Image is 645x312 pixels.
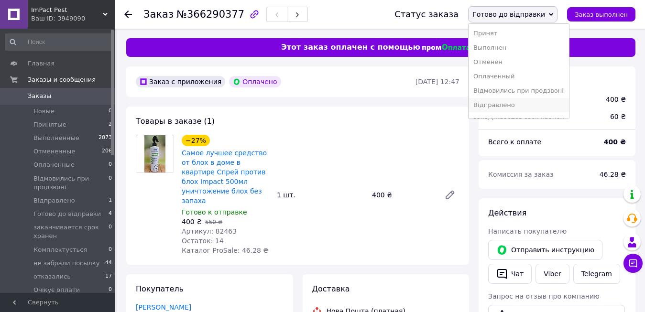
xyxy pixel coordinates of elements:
span: Комплектується [33,246,87,254]
a: Telegram [573,264,620,284]
span: Товары в заказе (1) [136,117,215,126]
span: Готово до відправки [33,210,101,218]
span: Действия [488,208,526,217]
span: Заказ [143,9,174,20]
span: 0 [109,107,112,116]
span: Готово до відправки [472,11,545,18]
li: Відправлено [469,98,569,112]
span: Заказы и сообщения [28,75,96,84]
a: Редактировать [440,185,459,204]
span: Выполненные [33,134,79,142]
span: 550 ₴ [205,219,222,226]
span: Новые [33,107,55,116]
div: 60 ₴ [604,106,632,127]
span: Всего к оплате [488,138,541,146]
a: [PERSON_NAME] [136,303,191,311]
span: отказались [33,272,71,281]
span: 44 [105,259,112,268]
span: Остаток: 14 [182,237,224,245]
span: 2 [109,120,112,129]
li: Отменен [469,55,569,69]
span: заканчивается срок хранен [33,223,109,240]
div: 400 ₴ [606,95,626,104]
span: 4 [109,210,112,218]
span: 0 [109,174,112,192]
div: Заказ с приложения [136,76,225,87]
span: 17 [105,272,112,281]
div: Оплачено [229,76,281,87]
span: 0 [109,223,112,240]
button: Чат [488,264,532,284]
li: Оплаченный [469,69,569,84]
li: заканчивается срок хранен [469,112,569,127]
img: Самое лучшее средство от блох в доме в квартире Спрей против блох Impact 500мл уничтожение блох б... [144,135,165,172]
span: Написать покупателю [488,227,567,235]
span: 0 [109,246,112,254]
span: Заказы [28,92,51,100]
span: №366290377 [176,9,244,20]
span: 1 [109,196,112,205]
time: [DATE] 12:47 [415,78,459,86]
span: Очікує оплати [33,286,80,294]
span: 0 [109,161,112,169]
li: Відмовились при продзвоні [469,84,569,98]
span: Покупатель [136,284,184,293]
span: 400 ₴ [182,218,202,226]
a: Viber [536,264,569,284]
input: Поиск [5,33,113,51]
span: Відмовились при продзвоні [33,174,109,192]
div: 1 шт. [273,188,368,202]
a: Самое лучшее средство от блох в доме в квартире Спрей против блох Impact 500мл уничтожение блох б... [182,149,267,204]
span: Готово к отправке [182,208,247,216]
span: 0 [109,286,112,294]
div: Статус заказа [394,10,459,19]
b: 400 ₴ [604,138,626,146]
span: 2873 [98,134,112,142]
span: Принятые [33,120,66,129]
span: Заказ выполнен [575,11,628,18]
div: Вернуться назад [124,10,132,19]
span: Оплаченные [33,161,75,169]
span: Доставка [488,113,521,120]
span: Комиссия за заказ [488,171,554,178]
li: Принят [469,26,569,41]
span: 206 [102,147,112,156]
span: Отмененные [33,147,75,156]
div: −27% [182,135,210,146]
div: Ваш ID: 3949090 [31,14,115,23]
span: Запрос на отзыв про компанию [488,292,600,300]
span: 46.28 ₴ [600,171,626,178]
span: Доставка [312,284,350,293]
div: 400 ₴ [368,188,437,202]
span: Главная [28,59,55,68]
button: Отправить инструкцию [488,240,602,260]
span: Каталог ProSale: 46.28 ₴ [182,247,268,254]
span: ImPact Pest [31,6,103,14]
span: не забрали посылку [33,259,99,268]
button: Заказ выполнен [567,7,635,22]
span: Відправлено [33,196,75,205]
span: Артикул: 82463 [182,227,237,235]
button: Чат с покупателем [623,254,643,273]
